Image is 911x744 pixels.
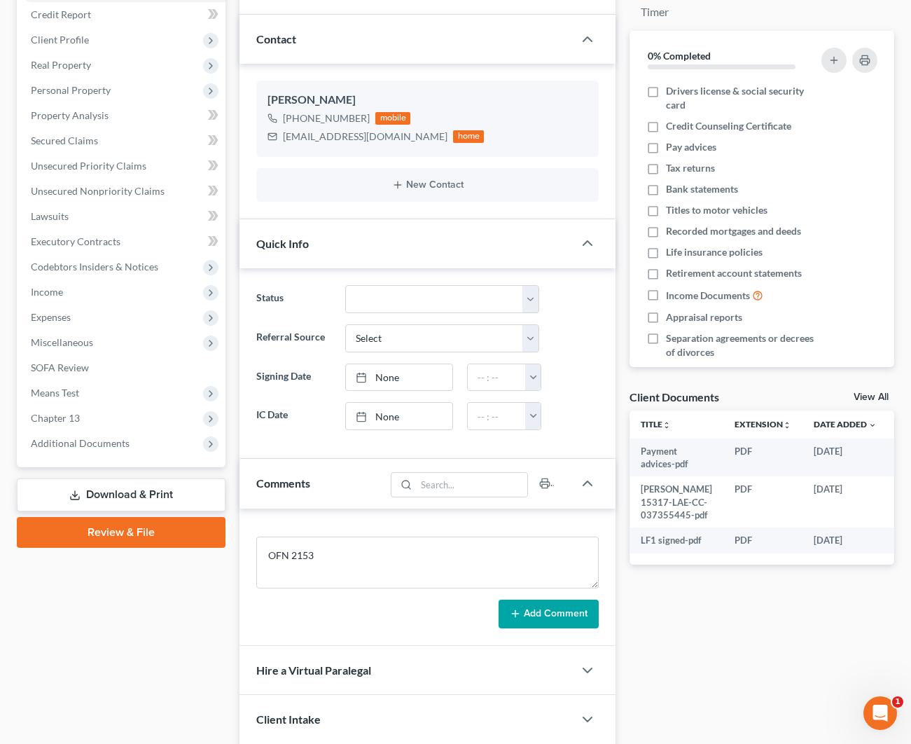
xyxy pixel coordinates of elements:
div: [PERSON_NAME] [267,92,587,109]
div: home [453,130,484,143]
a: Lawsuits [20,204,225,229]
span: Hire a Virtual Paralegal [256,663,371,677]
span: Lawsuits [31,210,69,222]
span: Additional Documents [31,437,130,449]
a: Unsecured Priority Claims [20,153,225,179]
span: Quick Info [256,237,309,250]
a: Review & File [17,517,225,548]
span: Property Analysis [31,109,109,121]
a: Date Added expand_more [814,419,877,429]
span: Personal Property [31,84,111,96]
a: Credit Report [20,2,225,27]
div: Client Documents [630,390,719,404]
span: Drivers license & social security card [666,84,816,112]
a: Titleunfold_more [641,419,671,429]
span: Comments [256,476,310,490]
span: Miscellaneous [31,336,93,348]
a: Secured Claims [20,128,225,153]
span: 1 [892,696,903,708]
i: unfold_more [662,421,671,429]
span: Unsecured Priority Claims [31,160,146,172]
a: Executory Contracts [20,229,225,254]
td: PDF [723,528,802,553]
a: Extensionunfold_more [735,419,791,429]
span: Credit Report [31,8,91,20]
label: IC Date [249,402,338,430]
span: Pay advices [666,140,716,154]
td: [DATE] [802,439,888,477]
div: [PHONE_NUMBER] [283,111,370,125]
span: Client Profile [31,34,89,46]
a: View All [854,392,889,402]
input: -- : -- [468,364,527,391]
strong: 0% Completed [648,50,711,62]
a: None [346,403,452,429]
span: Life insurance policies [666,245,763,259]
label: Status [249,285,338,313]
td: PDF [723,439,802,477]
input: Search... [417,473,528,497]
span: Expenses [31,311,71,323]
td: [PERSON_NAME] 15317-LAE-CC-037355445-pdf [630,476,723,528]
span: Secured Claims [31,135,98,146]
span: Tax returns [666,161,715,175]
span: Contact [256,32,296,46]
span: Means Test [31,387,79,399]
iframe: Intercom live chat [863,696,897,730]
span: Codebtors Insiders & Notices [31,261,158,273]
a: Download & Print [17,478,225,511]
i: expand_more [868,421,877,429]
i: unfold_more [783,421,791,429]
div: mobile [375,112,410,125]
span: Appraisal reports [666,310,742,324]
span: Recorded mortgages and deeds [666,224,801,238]
button: New Contact [267,179,587,191]
td: Payment advices-pdf [630,439,723,477]
span: Unsecured Nonpriority Claims [31,185,165,197]
span: Retirement account statements [666,266,802,280]
td: PDF [723,476,802,528]
span: Client Intake [256,712,321,726]
span: Income [31,286,63,298]
span: Income Documents [666,289,750,303]
td: [DATE] [802,476,888,528]
span: Titles to motor vehicles [666,203,767,217]
a: SOFA Review [20,355,225,380]
div: [EMAIL_ADDRESS][DOMAIN_NAME] [283,130,447,144]
a: Property Analysis [20,103,225,128]
span: SOFA Review [31,361,89,373]
span: Executory Contracts [31,235,120,247]
button: Add Comment [499,600,599,629]
span: Bank statements [666,182,738,196]
span: Real Property [31,59,91,71]
label: Signing Date [249,364,338,392]
span: Chapter 13 [31,412,80,424]
span: Separation agreements or decrees of divorces [666,331,816,359]
a: Unsecured Nonpriority Claims [20,179,225,204]
td: LF1 signed-pdf [630,528,723,553]
label: Referral Source [249,324,338,352]
span: Credit Counseling Certificate [666,119,791,133]
a: None [346,364,452,391]
td: [DATE] [802,528,888,553]
input: -- : -- [468,403,527,429]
